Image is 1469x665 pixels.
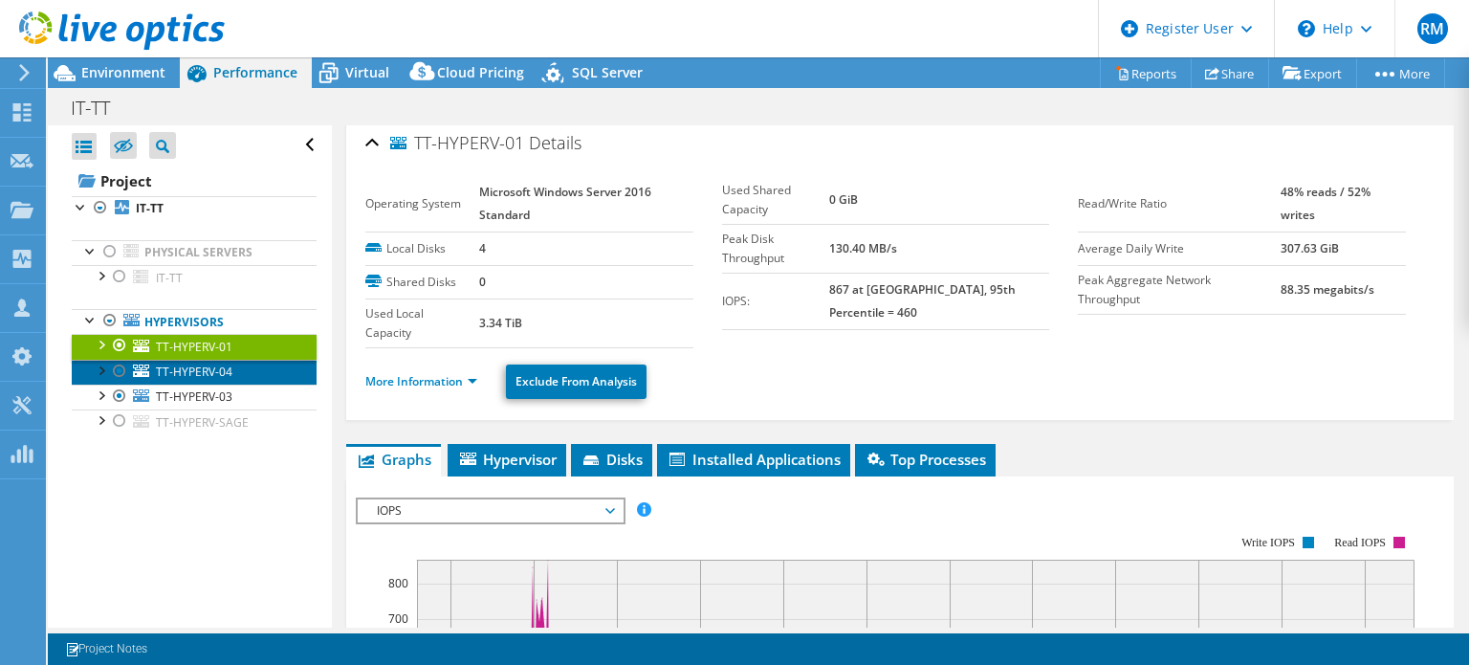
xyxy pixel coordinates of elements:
a: Exclude From Analysis [506,365,647,399]
b: Microsoft Windows Server 2016 Standard [479,184,651,223]
span: Disks [581,450,643,469]
span: TT-HYPERV-01 [390,134,524,153]
text: Write IOPS [1241,536,1295,549]
b: 4 [479,240,486,256]
a: TT-HYPERV-01 [72,334,317,359]
label: IOPS: [722,292,829,311]
b: 867 at [GEOGRAPHIC_DATA], 95th Percentile = 460 [829,281,1016,321]
a: IT-TT [72,265,317,290]
span: Performance [213,63,297,81]
span: Hypervisor [457,450,557,469]
b: 130.40 MB/s [829,240,897,256]
span: SQL Server [572,63,643,81]
label: Local Disks [365,239,479,258]
h1: IT-TT [62,98,140,119]
span: Details [529,131,581,154]
a: More [1356,58,1445,88]
b: 48% reads / 52% writes [1281,184,1370,223]
span: Environment [81,63,165,81]
span: RM [1417,13,1448,44]
a: TT-HYPERV-03 [72,385,317,410]
span: Top Processes [865,450,986,469]
a: TT-HYPERV-SAGE [72,410,317,434]
span: IOPS [367,499,613,522]
b: 307.63 GiB [1281,240,1339,256]
svg: \n [1298,20,1315,37]
a: Export [1268,58,1357,88]
span: TT-HYPERV-03 [156,388,232,405]
label: Used Local Capacity [365,304,479,343]
span: Graphs [356,450,431,469]
label: Peak Aggregate Network Throughput [1078,271,1281,309]
label: Peak Disk Throughput [722,230,829,268]
span: Installed Applications [667,450,841,469]
text: 700 [388,610,408,627]
a: More Information [365,373,477,389]
a: Project [72,166,317,196]
label: Average Daily Write [1078,239,1281,258]
span: TT-HYPERV-SAGE [156,414,249,431]
label: Used Shared Capacity [722,181,829,219]
label: Shared Disks [365,273,479,292]
label: Read/Write Ratio [1078,194,1281,213]
span: IT-TT [156,270,183,286]
span: TT-HYPERV-04 [156,364,232,380]
span: Cloud Pricing [437,63,524,81]
a: TT-HYPERV-04 [72,360,317,385]
text: 800 [388,575,408,591]
a: Reports [1100,58,1192,88]
span: TT-HYPERV-01 [156,339,232,355]
text: Read IOPS [1335,536,1387,549]
b: 3.34 TiB [479,315,522,331]
b: IT-TT [136,200,164,216]
b: 0 GiB [829,191,858,208]
a: Share [1191,58,1269,88]
a: Project Notes [52,637,161,661]
span: Virtual [345,63,389,81]
a: IT-TT [72,196,317,221]
a: Physical Servers [72,240,317,265]
label: Operating System [365,194,479,213]
a: Hypervisors [72,309,317,334]
b: 0 [479,274,486,290]
b: 88.35 megabits/s [1281,281,1374,298]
